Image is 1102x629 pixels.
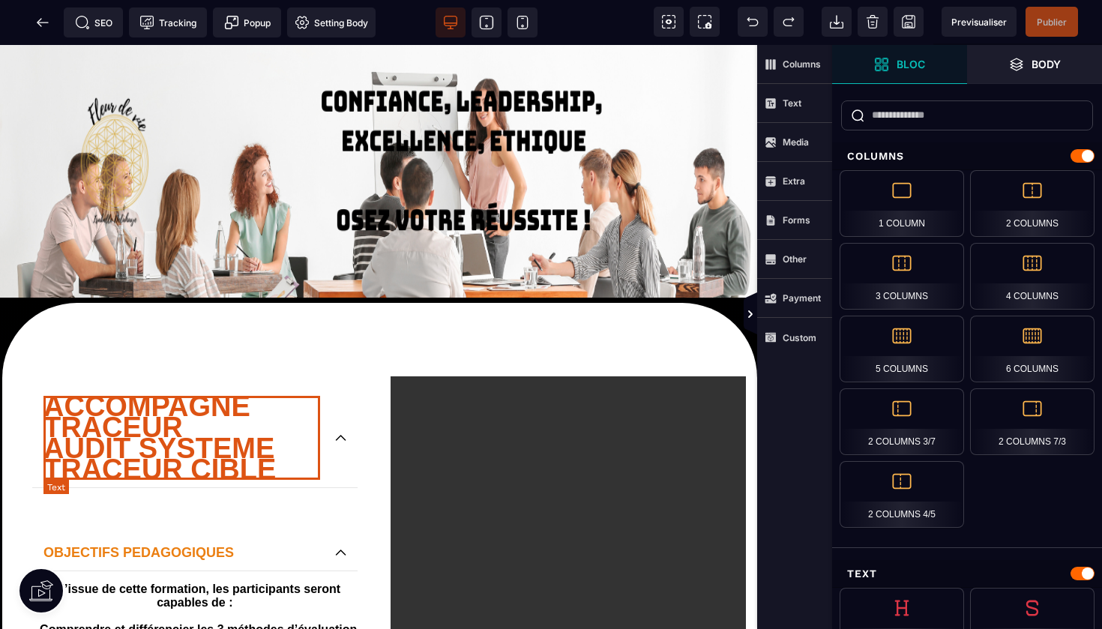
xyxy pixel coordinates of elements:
[783,58,821,70] strong: Columns
[295,15,368,30] span: Setting Body
[967,45,1102,84] span: Open Layer Manager
[970,243,1095,310] div: 4 Columns
[224,15,271,30] span: Popup
[783,292,821,304] strong: Payment
[840,388,964,455] div: 2 Columns 3/7
[783,214,810,226] strong: Forms
[897,58,925,70] strong: Bloc
[783,175,805,187] strong: Extra
[139,15,196,30] span: Tracking
[783,253,807,265] strong: Other
[690,7,720,37] span: Screenshot
[970,170,1095,237] div: 2 Columns
[840,170,964,237] div: 1 Column
[43,497,320,518] p: OBJECTIFS PEDAGOGIQUES
[654,7,684,37] span: View components
[783,332,816,343] strong: Custom
[1037,16,1067,28] span: Publier
[840,461,964,528] div: 2 Columns 4/5
[840,243,964,310] div: 3 Columns
[832,560,1102,588] div: Text
[75,15,112,30] span: SEO
[942,7,1017,37] span: Preview
[970,388,1095,455] div: 2 Columns 7/3
[951,16,1007,28] span: Previsualiser
[832,142,1102,170] div: Columns
[783,136,809,148] strong: Media
[783,97,801,109] strong: Text
[43,351,320,435] p: ACCOMPAGNE TRACEUR AUDIT SYSTEME TRACEUR CIBLE
[840,316,964,382] div: 5 Columns
[1032,58,1061,70] strong: Body
[970,316,1095,382] div: 6 Columns
[832,45,967,84] span: Open Blocks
